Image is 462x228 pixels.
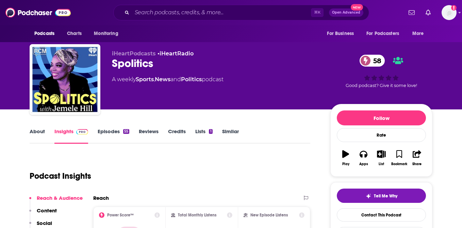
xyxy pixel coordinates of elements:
[31,46,99,113] img: Spolitics
[332,11,360,14] span: Open Advanced
[327,29,354,38] span: For Business
[34,29,54,38] span: Podcasts
[94,29,118,38] span: Monitoring
[329,8,363,17] button: Open AdvancedNew
[89,27,127,40] button: open menu
[123,129,129,134] div: 55
[359,162,368,166] div: Apps
[112,75,224,84] div: A weekly podcast
[54,128,88,144] a: InsightsPodchaser Pro
[366,29,399,38] span: For Podcasters
[222,128,239,144] a: Similar
[139,128,159,144] a: Reviews
[390,146,408,170] button: Bookmark
[354,146,372,170] button: Apps
[442,5,457,20] span: Logged in as jerryparshall
[451,5,457,11] svg: Add a profile image
[181,76,202,83] a: Politics
[408,146,426,170] button: Share
[423,7,433,18] a: Show notifications dropdown
[379,162,384,166] div: List
[37,220,52,226] p: Social
[30,128,45,144] a: About
[29,207,57,220] button: Content
[360,55,385,67] a: 58
[30,171,91,181] h1: Podcast Insights
[366,193,371,199] img: tell me why sparkle
[29,195,83,207] button: Reach & Audience
[168,128,186,144] a: Credits
[30,27,63,40] button: open menu
[209,129,212,134] div: 1
[346,83,417,88] span: Good podcast? Give it some love!
[37,195,83,201] p: Reach & Audience
[136,76,154,83] a: Sports
[112,50,156,57] span: iHeartPodcasts
[406,7,417,18] a: Show notifications dropdown
[158,50,194,57] span: •
[178,213,216,217] h2: Total Monthly Listens
[154,76,155,83] span: ,
[337,189,426,203] button: tell me why sparkleTell Me Why
[322,27,362,40] button: open menu
[337,146,354,170] button: Play
[391,162,407,166] div: Bookmark
[412,29,424,38] span: More
[351,4,363,11] span: New
[107,213,134,217] h2: Power Score™
[37,207,57,214] p: Content
[330,50,432,92] div: 58Good podcast? Give it some love!
[311,8,324,17] span: ⌘ K
[342,162,349,166] div: Play
[76,129,88,135] img: Podchaser Pro
[337,110,426,125] button: Follow
[113,5,369,20] div: Search podcasts, credits, & more...
[98,128,129,144] a: Episodes55
[412,162,422,166] div: Share
[337,128,426,142] div: Rate
[442,5,457,20] img: User Profile
[67,29,82,38] span: Charts
[5,6,71,19] img: Podchaser - Follow, Share and Rate Podcasts
[160,50,194,57] a: iHeartRadio
[337,208,426,222] a: Contact This Podcast
[408,27,432,40] button: open menu
[63,27,86,40] a: Charts
[442,5,457,20] button: Show profile menu
[362,27,409,40] button: open menu
[132,7,311,18] input: Search podcasts, credits, & more...
[366,55,385,67] span: 58
[373,146,390,170] button: List
[93,195,109,201] h2: Reach
[155,76,170,83] a: News
[170,76,181,83] span: and
[250,213,288,217] h2: New Episode Listens
[374,193,397,199] span: Tell Me Why
[195,128,212,144] a: Lists1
